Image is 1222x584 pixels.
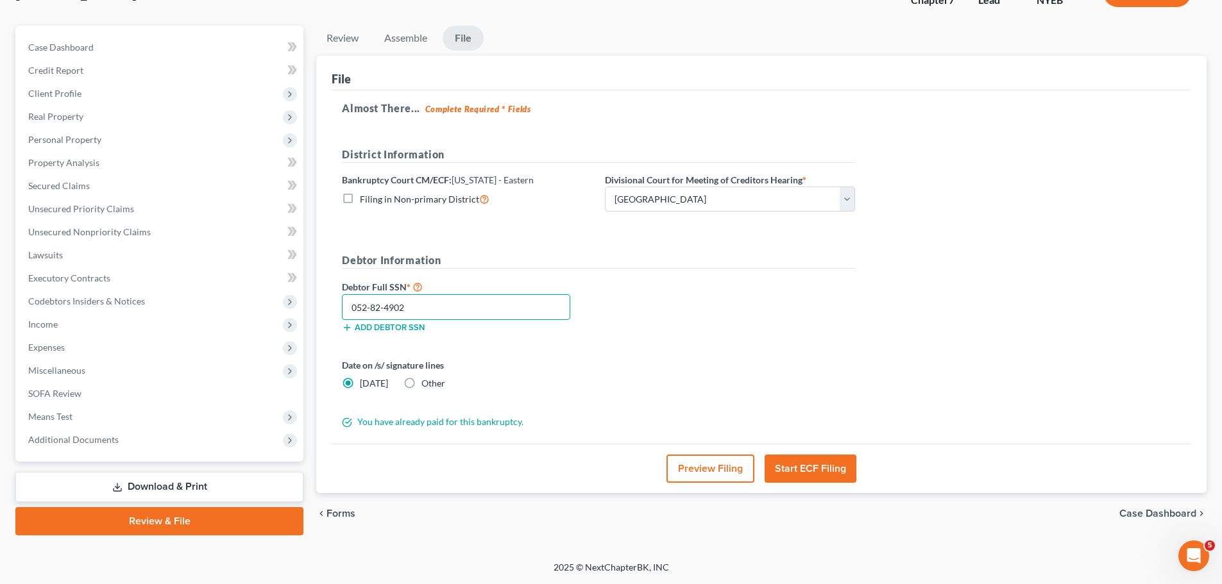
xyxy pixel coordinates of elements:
[605,173,806,187] label: Divisional Court for Meeting of Creditors Hearing
[316,508,373,519] button: chevron_left Forms
[1119,508,1196,519] span: Case Dashboard
[421,378,445,388] span: Other
[18,382,303,405] a: SOFA Review
[18,151,303,174] a: Property Analysis
[327,508,355,519] span: Forms
[18,267,303,290] a: Executory Contracts
[28,319,58,330] span: Income
[342,294,570,320] input: XXX-XX-XXXX
[28,88,81,99] span: Client Profile
[18,244,303,267] a: Lawsuits
[28,226,151,237] span: Unsecured Nonpriority Claims
[1196,508,1207,519] i: chevron_right
[28,157,99,168] span: Property Analysis
[342,147,855,163] h5: District Information
[28,65,83,76] span: Credit Report
[28,203,134,214] span: Unsecured Priority Claims
[1178,540,1209,571] iframe: Intercom live chat
[18,36,303,59] a: Case Dashboard
[28,134,101,145] span: Personal Property
[15,507,303,535] a: Review & File
[18,197,303,221] a: Unsecured Priority Claims
[342,358,592,372] label: Date on /s/ signature lines
[335,415,861,428] div: You have already paid for this bankruptcy.
[18,59,303,82] a: Credit Report
[1205,540,1215,551] span: 5
[28,272,110,283] span: Executory Contracts
[246,561,977,584] div: 2025 © NextChapterBK, INC
[316,26,369,51] a: Review
[316,508,327,519] i: chevron_left
[666,455,754,483] button: Preview Filing
[1119,508,1207,519] a: Case Dashboard chevron_right
[360,194,479,204] span: Filing in Non-primary District
[18,221,303,244] a: Unsecured Nonpriority Claims
[28,342,65,353] span: Expenses
[342,253,855,269] h5: Debtor Information
[332,71,351,87] div: File
[28,296,145,306] span: Codebtors Insiders & Notices
[360,378,388,388] span: [DATE]
[28,249,63,260] span: Lawsuits
[452,174,534,185] span: [US_STATE] - Eastern
[18,174,303,197] a: Secured Claims
[28,388,81,399] span: SOFA Review
[15,472,303,502] a: Download & Print
[335,279,598,294] label: Debtor Full SSN
[443,26,484,51] a: File
[342,101,1181,116] h5: Almost There...
[342,173,534,187] label: Bankruptcy Court CM/ECF:
[425,104,531,114] strong: Complete Required * Fields
[765,455,856,483] button: Start ECF Filing
[342,322,425,333] button: Add debtor SSN
[28,411,72,422] span: Means Test
[374,26,437,51] a: Assemble
[28,180,90,191] span: Secured Claims
[28,365,85,376] span: Miscellaneous
[28,111,83,122] span: Real Property
[28,42,94,53] span: Case Dashboard
[28,434,119,445] span: Additional Documents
